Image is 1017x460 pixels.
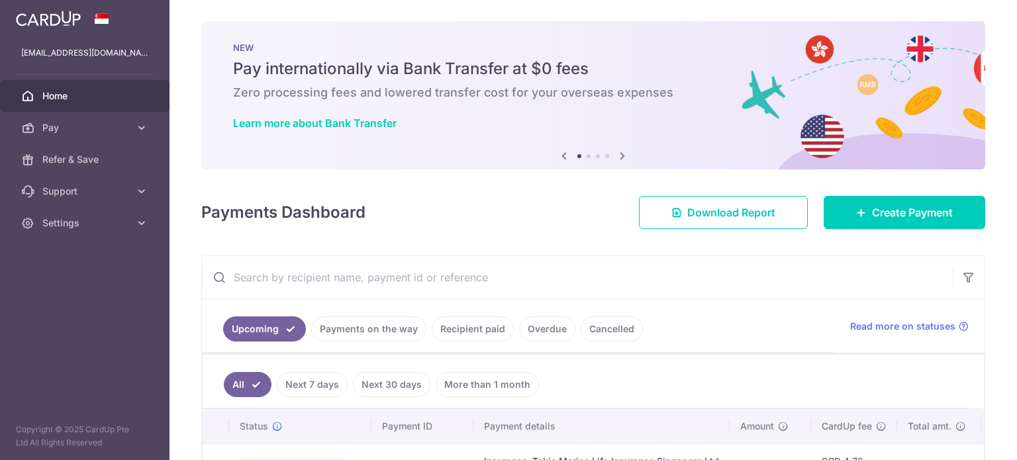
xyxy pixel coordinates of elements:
[371,409,473,443] th: Payment ID
[224,372,271,397] a: All
[233,116,397,130] a: Learn more about Bank Transfer
[201,201,365,224] h4: Payments Dashboard
[16,11,81,26] img: CardUp
[436,372,539,397] a: More than 1 month
[311,316,426,342] a: Payments on the way
[233,42,953,53] p: NEW
[932,420,1004,453] iframe: Opens a widget where you can find more information
[240,420,268,433] span: Status
[519,316,575,342] a: Overdue
[850,320,969,333] a: Read more on statuses
[581,316,643,342] a: Cancelled
[473,409,730,443] th: Payment details
[822,420,872,433] span: CardUp fee
[202,256,953,299] input: Search by recipient name, payment id or reference
[201,21,985,169] img: Bank transfer banner
[432,316,514,342] a: Recipient paid
[740,420,774,433] span: Amount
[42,153,130,166] span: Refer & Save
[908,420,951,433] span: Total amt.
[42,185,130,198] span: Support
[687,205,775,220] span: Download Report
[850,320,955,333] span: Read more on statuses
[233,58,953,79] h5: Pay internationally via Bank Transfer at $0 fees
[42,216,130,230] span: Settings
[824,196,985,229] a: Create Payment
[639,196,808,229] a: Download Report
[21,46,148,60] p: [EMAIL_ADDRESS][DOMAIN_NAME]
[872,205,953,220] span: Create Payment
[42,121,130,134] span: Pay
[353,372,430,397] a: Next 30 days
[233,85,953,101] h6: Zero processing fees and lowered transfer cost for your overseas expenses
[223,316,306,342] a: Upcoming
[277,372,348,397] a: Next 7 days
[42,89,130,103] span: Home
